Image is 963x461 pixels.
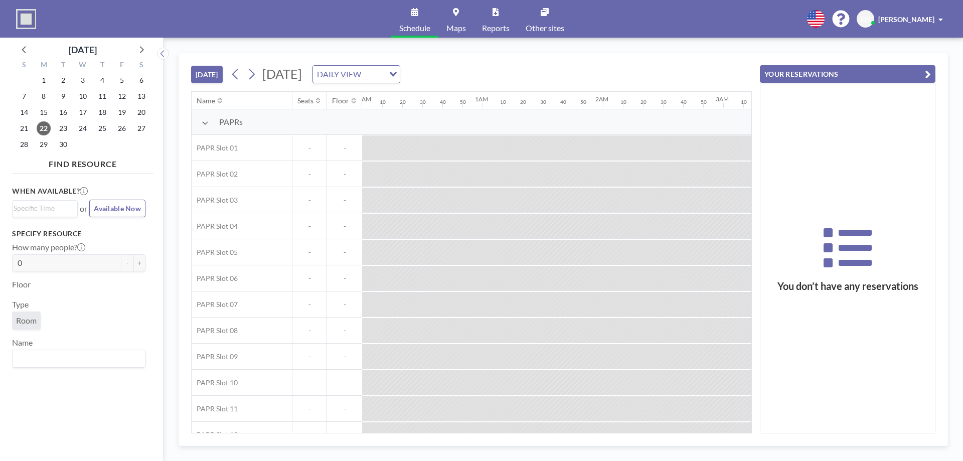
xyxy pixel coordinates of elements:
div: 20 [640,99,647,105]
div: T [92,59,112,72]
div: 20 [400,99,406,105]
div: 30 [661,99,667,105]
span: PAPR Slot 03 [192,196,238,205]
div: 40 [560,99,566,105]
span: Reports [482,24,510,32]
div: [DATE] [69,43,97,57]
span: EH [861,15,870,24]
span: - [292,326,327,335]
input: Search for option [14,352,139,365]
span: Wednesday, September 24, 2025 [76,121,90,135]
span: - [292,222,327,231]
div: 2AM [595,95,608,103]
button: [DATE] [191,66,223,83]
span: Thursday, September 4, 2025 [95,73,109,87]
img: organization-logo [16,9,36,29]
div: M [34,59,54,72]
span: Wednesday, September 3, 2025 [76,73,90,87]
div: T [54,59,73,72]
span: Wednesday, September 17, 2025 [76,105,90,119]
span: - [292,196,327,205]
button: YOUR RESERVATIONS [760,65,935,83]
span: - [327,404,362,413]
div: F [112,59,131,72]
span: Tuesday, September 30, 2025 [56,137,70,151]
div: Search for option [313,66,400,83]
span: PAPR Slot 01 [192,143,238,152]
div: 1AM [475,95,488,103]
label: How many people? [12,242,85,252]
span: Wednesday, September 10, 2025 [76,89,90,103]
div: Search for option [13,201,77,216]
span: Saturday, September 27, 2025 [134,121,148,135]
span: Monday, September 1, 2025 [37,73,51,87]
div: 12AM [355,95,371,103]
span: - [292,300,327,309]
span: - [327,196,362,205]
span: - [292,248,327,257]
span: - [327,352,362,361]
span: Thursday, September 11, 2025 [95,89,109,103]
span: Tuesday, September 9, 2025 [56,89,70,103]
span: Friday, September 26, 2025 [115,121,129,135]
span: Schedule [399,24,430,32]
div: W [73,59,93,72]
span: PAPR Slot 12 [192,430,238,439]
span: Room [16,316,37,326]
label: Name [12,338,33,348]
span: Monday, September 29, 2025 [37,137,51,151]
span: - [327,248,362,257]
span: PAPR Slot 10 [192,378,238,387]
div: 40 [440,99,446,105]
span: Available Now [94,204,141,213]
span: - [292,170,327,179]
h4: FIND RESOURCE [12,155,153,169]
div: 10 [380,99,386,105]
span: Other sites [526,24,564,32]
span: PAPR Slot 11 [192,404,238,413]
div: 50 [460,99,466,105]
span: Thursday, September 18, 2025 [95,105,109,119]
span: - [327,430,362,439]
div: 10 [741,99,747,105]
span: Sunday, September 28, 2025 [17,137,31,151]
span: Sunday, September 21, 2025 [17,121,31,135]
div: 3AM [716,95,729,103]
input: Search for option [364,68,383,81]
span: Monday, September 15, 2025 [37,105,51,119]
span: [PERSON_NAME] [878,15,934,24]
span: Maps [446,24,466,32]
div: 40 [681,99,687,105]
span: PAPR Slot 09 [192,352,238,361]
span: - [292,404,327,413]
h3: You don’t have any reservations [760,280,935,292]
span: Saturday, September 20, 2025 [134,105,148,119]
span: PAPR Slot 07 [192,300,238,309]
span: Saturday, September 6, 2025 [134,73,148,87]
span: - [292,352,327,361]
span: - [327,170,362,179]
div: 50 [701,99,707,105]
div: 30 [420,99,426,105]
span: Friday, September 12, 2025 [115,89,129,103]
div: Name [197,96,215,105]
span: PAPR Slot 05 [192,248,238,257]
span: - [292,378,327,387]
span: Tuesday, September 23, 2025 [56,121,70,135]
input: Search for option [14,203,72,214]
span: Saturday, September 13, 2025 [134,89,148,103]
button: + [133,254,145,271]
div: 10 [500,99,506,105]
span: Sunday, September 7, 2025 [17,89,31,103]
div: 50 [580,99,586,105]
span: PAPRs [219,117,243,127]
span: - [327,274,362,283]
span: - [327,300,362,309]
label: Type [12,299,29,310]
div: Search for option [13,350,145,367]
span: PAPR Slot 06 [192,274,238,283]
span: Thursday, September 25, 2025 [95,121,109,135]
span: - [292,430,327,439]
button: Available Now [89,200,145,217]
div: 20 [520,99,526,105]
